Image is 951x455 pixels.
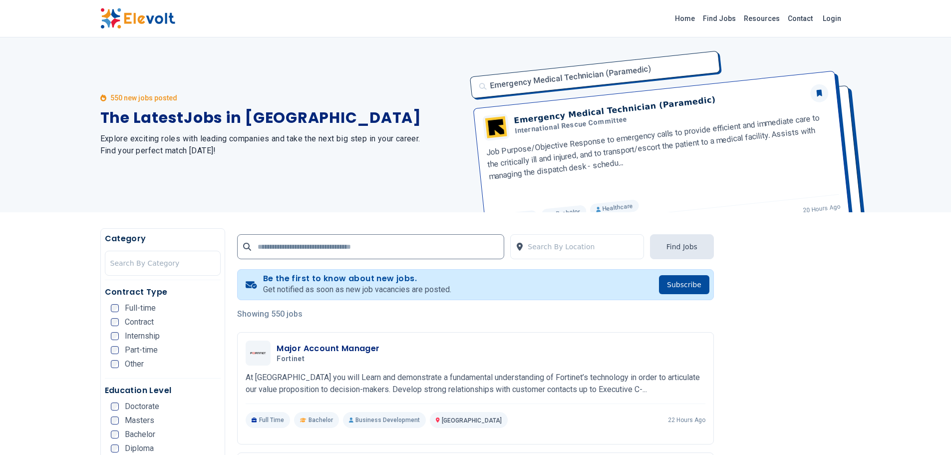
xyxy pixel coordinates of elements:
input: Full-time [111,304,119,312]
span: Masters [125,417,154,425]
input: Bachelor [111,431,119,439]
input: Part-time [111,346,119,354]
h5: Category [105,233,221,245]
p: 550 new jobs posted [110,93,177,103]
input: Doctorate [111,403,119,411]
input: Diploma [111,445,119,453]
button: Find Jobs [650,234,714,259]
input: Other [111,360,119,368]
a: FortinetMajor Account ManagerFortinetAt [GEOGRAPHIC_DATA] you will Learn and demonstrate a fundam... [246,341,705,428]
input: Masters [111,417,119,425]
p: At [GEOGRAPHIC_DATA] you will Learn and demonstrate a fundamental understanding of Fortinet’s tec... [246,372,705,396]
span: Contract [125,318,154,326]
input: Contract [111,318,119,326]
h3: Major Account Manager [277,343,379,355]
p: Showing 550 jobs [237,308,714,320]
input: Internship [111,332,119,340]
p: 22 hours ago [668,416,705,424]
p: Get notified as soon as new job vacancies are posted. [263,284,451,296]
h4: Be the first to know about new jobs. [263,274,451,284]
span: Doctorate [125,403,159,411]
span: Bachelor [309,416,333,424]
span: [GEOGRAPHIC_DATA] [442,417,502,424]
span: Fortinet [277,355,305,364]
img: Fortinet [248,347,268,360]
span: Full-time [125,304,156,312]
button: Subscribe [659,275,709,294]
a: Resources [740,10,784,26]
span: Bachelor [125,431,155,439]
p: Full Time [246,412,290,428]
span: Other [125,360,144,368]
span: Part-time [125,346,158,354]
p: Business Development [343,412,426,428]
h5: Contract Type [105,286,221,298]
a: Home [671,10,699,26]
a: Find Jobs [699,10,740,26]
span: Internship [125,332,160,340]
iframe: Chat Widget [901,407,951,455]
img: Elevolt [100,8,175,29]
span: Diploma [125,445,154,453]
h2: Explore exciting roles with leading companies and take the next big step in your career. Find you... [100,133,464,157]
a: Login [817,8,847,28]
a: Contact [784,10,817,26]
h5: Education Level [105,385,221,397]
h1: The Latest Jobs in [GEOGRAPHIC_DATA] [100,109,464,127]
